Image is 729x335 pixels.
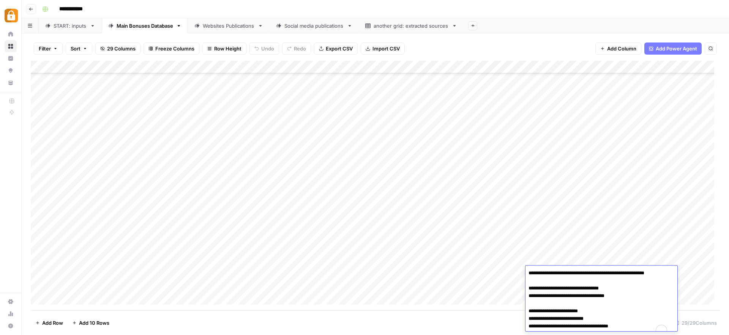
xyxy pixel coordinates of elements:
[595,42,641,55] button: Add Column
[5,64,17,77] a: Opportunities
[107,45,136,52] span: 29 Columns
[68,317,114,329] button: Add 10 Rows
[5,52,17,64] a: Insights
[326,45,353,52] span: Export CSV
[34,42,63,55] button: Filter
[79,319,109,327] span: Add 10 Rows
[5,77,17,89] a: Your Data
[5,9,18,22] img: Adzz Logo
[31,317,68,329] button: Add Row
[66,42,92,55] button: Sort
[5,40,17,52] a: Browse
[202,42,246,55] button: Row Height
[5,320,17,332] button: Help + Support
[607,45,636,52] span: Add Column
[102,18,188,33] a: Main Bonuses Database
[372,45,400,52] span: Import CSV
[270,18,359,33] a: Social media publications
[39,45,51,52] span: Filter
[117,22,173,30] div: Main Bonuses Database
[314,42,358,55] button: Export CSV
[5,28,17,40] a: Home
[42,319,63,327] span: Add Row
[361,42,405,55] button: Import CSV
[261,45,274,52] span: Undo
[188,18,270,33] a: Websites Publications
[214,45,241,52] span: Row Height
[203,22,255,30] div: Websites Publications
[155,45,194,52] span: Freeze Columns
[656,45,697,52] span: Add Power Agent
[284,22,344,30] div: Social media publications
[249,42,279,55] button: Undo
[672,317,720,329] div: 29/29 Columns
[5,296,17,308] a: Settings
[374,22,449,30] div: another grid: extracted sources
[282,42,311,55] button: Redo
[5,308,17,320] a: Usage
[71,45,80,52] span: Sort
[144,42,199,55] button: Freeze Columns
[95,42,140,55] button: 29 Columns
[359,18,464,33] a: another grid: extracted sources
[294,45,306,52] span: Redo
[54,22,87,30] div: START: inputs
[644,42,702,55] button: Add Power Agent
[39,18,102,33] a: START: inputs
[5,6,17,25] button: Workspace: Adzz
